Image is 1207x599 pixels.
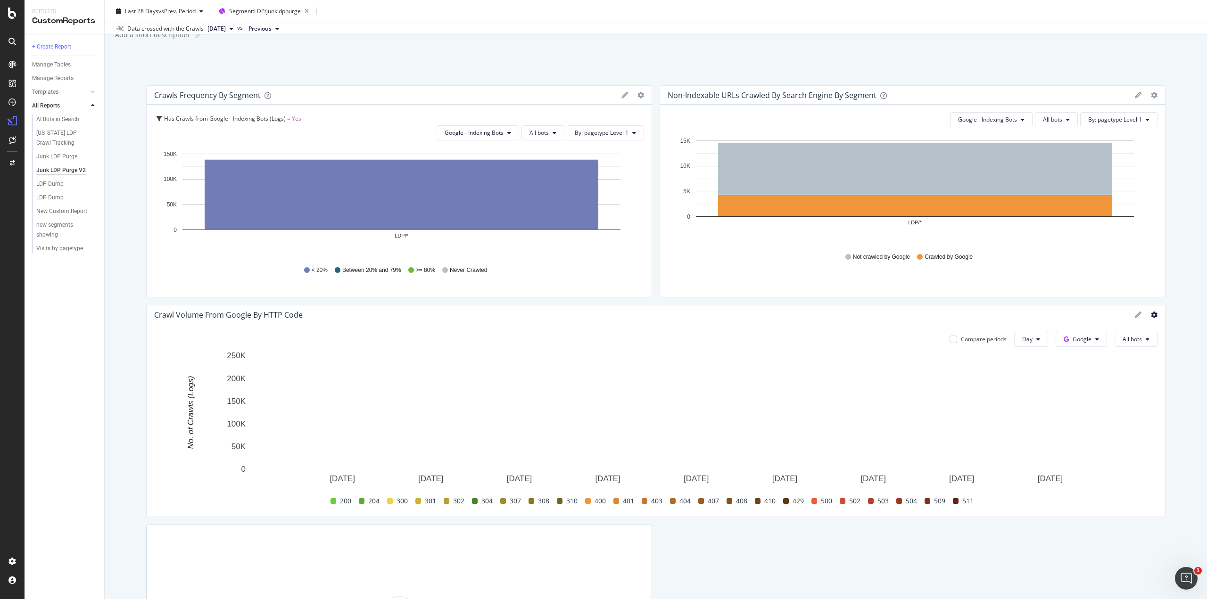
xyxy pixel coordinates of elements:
a: + Create Report [32,42,98,52]
a: LDP Dump [36,179,98,189]
span: Segment: LDP/junkldppurge [229,7,301,15]
span: < 20% [312,266,328,274]
span: 403 [651,495,662,507]
div: LDP Dump [36,193,64,203]
text: 0 [687,213,690,220]
svg: A chart. [668,135,1154,244]
svg: A chart. [154,351,1150,493]
span: 504 [906,495,917,507]
div: new segments showing [36,220,89,240]
text: [DATE] [684,474,709,483]
text: LDP/* [395,233,408,238]
span: 301 [425,495,436,507]
text: [DATE] [418,474,444,483]
text: 100K [164,176,177,182]
a: Manage Tables [32,60,98,70]
span: 408 [736,495,747,507]
div: Illinois LDP Crawl Tracking [36,128,91,148]
text: [DATE] [507,474,532,483]
div: Crawl Volume from Google by HTTP CodeCompare periodsDayGoogleAll botsA chart.20020430030130230430... [146,305,1166,517]
span: 404 [679,495,691,507]
span: 304 [481,495,493,507]
span: Day [1022,335,1033,343]
text: 150K [227,397,246,406]
text: [DATE] [1038,474,1063,483]
div: gear [637,92,644,98]
text: 10K [680,163,690,169]
span: 503 [877,495,889,507]
a: [US_STATE] LDP Crawl Tracking [36,128,98,148]
text: [DATE] [595,474,620,483]
a: New Custom Report [36,206,98,216]
text: [DATE] [330,474,355,483]
button: All bots [1115,332,1157,347]
text: 50K [231,442,246,451]
div: Add a short description [114,30,190,40]
span: Not crawled by Google [853,253,910,261]
div: A chart. [154,148,641,257]
a: Visits by pagetype [36,244,98,254]
button: [DATE] [204,23,237,34]
button: Segment:LDP/junkldppurge [215,4,313,19]
div: gear [1151,92,1157,98]
button: Day [1014,332,1048,347]
span: Google - Indexing Bots [445,129,504,137]
div: Crawl Volume from Google by HTTP Code [154,310,303,320]
a: Manage Reports [32,74,98,83]
span: Never Crawled [450,266,487,274]
span: Between 20% and 79% [342,266,401,274]
text: 5K [683,188,690,195]
span: Previous [248,25,272,33]
span: 500 [821,495,832,507]
button: By: pagetype Level 1 [567,125,644,140]
div: Non-Indexable URLs Crawled By Search Engine By Segment [668,90,876,100]
button: Google - Indexing Bots [437,125,519,140]
span: 401 [623,495,634,507]
span: 2025 Sep. 14th [207,25,226,33]
a: LDP Dump [36,193,98,203]
button: All bots [1035,112,1078,127]
span: 308 [538,495,549,507]
span: 509 [934,495,945,507]
div: Templates [32,87,58,97]
div: Reports [32,8,97,16]
span: 310 [566,495,578,507]
button: Previous [245,23,283,34]
div: Junk LDP Purge V2 [36,165,86,175]
button: All bots [521,125,564,140]
span: >= 80% [416,266,435,274]
span: Has Crawls from Google - Indexing Bots (Logs) [164,115,286,123]
div: CustomReports [32,16,97,26]
text: 150K [164,151,177,157]
span: 204 [368,495,380,507]
span: Yes [292,115,301,123]
div: Manage Reports [32,74,74,83]
span: 302 [453,495,464,507]
text: 0 [241,465,246,474]
text: 0 [174,227,177,233]
text: [DATE] [949,474,975,483]
text: 100K [227,419,246,428]
span: 429 [793,495,804,507]
div: New Custom Report [36,206,87,216]
span: All bots [1043,115,1062,123]
div: AI Bots in Search [36,115,79,124]
span: 410 [764,495,776,507]
span: Google - Indexing Bots [958,115,1017,123]
div: Non-Indexable URLs Crawled By Search Engine By SegmentgeargearGoogle - Indexing BotsAll botsBy: p... [660,85,1166,297]
span: By: pagetype Level 1 [575,129,628,137]
text: 250K [227,351,246,360]
span: By: pagetype Level 1 [1088,115,1142,123]
span: All bots [1123,335,1142,343]
span: All bots [529,129,549,137]
text: 50K [167,201,177,208]
div: Crawls Frequency By SegmentgeargearHas Crawls from Google - Indexing Bots (Logs) = YesGoogle - In... [146,85,652,297]
span: 307 [510,495,521,507]
a: Templates [32,87,88,97]
a: new segments showing [36,220,98,240]
a: Junk LDP Purge V2 [36,165,98,175]
text: 15K [680,138,690,144]
button: By: pagetype Level 1 [1080,112,1157,127]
